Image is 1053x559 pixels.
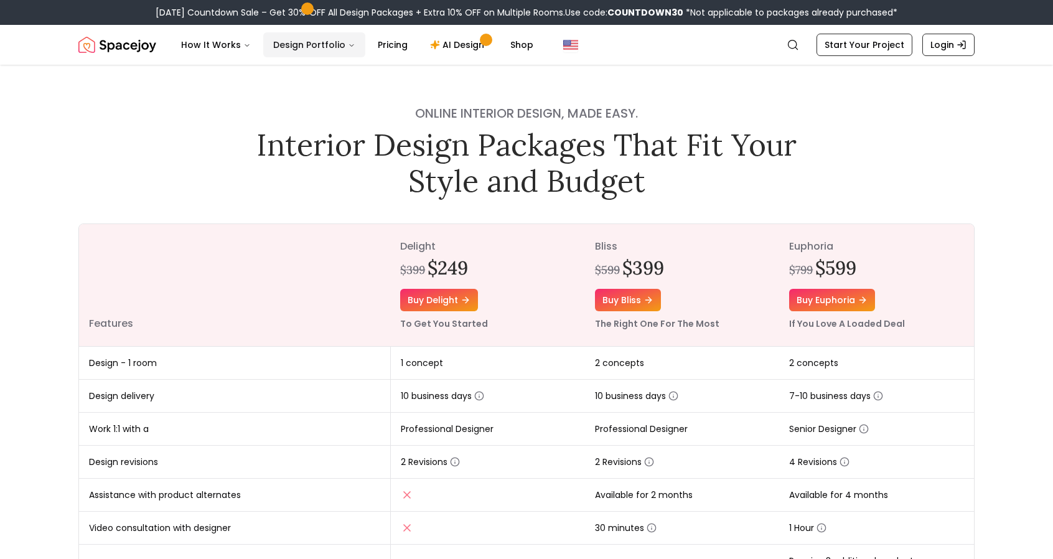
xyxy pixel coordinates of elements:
[400,239,575,254] p: delight
[420,32,498,57] a: AI Design
[79,512,390,545] td: Video consultation with designer
[595,289,661,311] a: Buy bliss
[79,224,390,347] th: Features
[595,261,620,279] div: $599
[595,522,657,534] span: 30 minutes
[789,289,875,311] a: Buy euphoria
[401,456,460,468] span: 2 Revisions
[789,456,849,468] span: 4 Revisions
[789,239,964,254] p: euphoria
[248,127,805,199] h1: Interior Design Packages That Fit Your Style and Budget
[815,256,856,279] h2: $599
[563,37,578,52] img: United States
[78,32,156,57] img: Spacejoy Logo
[78,25,975,65] nav: Global
[565,6,683,19] span: Use code:
[79,479,390,512] td: Assistance with product alternates
[789,261,813,279] div: $799
[789,390,883,402] span: 7-10 business days
[607,6,683,19] b: COUNTDOWN30
[817,34,912,56] a: Start Your Project
[622,256,664,279] h2: $399
[922,34,975,56] a: Login
[789,522,826,534] span: 1 Hour
[789,357,838,369] span: 2 concepts
[428,256,468,279] h2: $249
[585,479,780,512] td: Available for 2 months
[400,317,488,330] small: To Get You Started
[401,390,484,402] span: 10 business days
[171,32,543,57] nav: Main
[263,32,365,57] button: Design Portfolio
[79,380,390,413] td: Design delivery
[595,357,644,369] span: 2 concepts
[595,456,654,468] span: 2 Revisions
[400,289,478,311] a: Buy delight
[595,317,719,330] small: The Right One For The Most
[368,32,418,57] a: Pricing
[595,390,678,402] span: 10 business days
[79,413,390,446] td: Work 1:1 with a
[595,423,688,435] span: Professional Designer
[779,479,974,512] td: Available for 4 months
[401,423,494,435] span: Professional Designer
[595,239,770,254] p: bliss
[79,446,390,479] td: Design revisions
[683,6,897,19] span: *Not applicable to packages already purchased*
[401,357,443,369] span: 1 concept
[400,261,425,279] div: $399
[789,423,869,435] span: Senior Designer
[78,32,156,57] a: Spacejoy
[789,317,905,330] small: If You Love A Loaded Deal
[248,105,805,122] h4: Online interior design, made easy.
[79,347,390,380] td: Design - 1 room
[171,32,261,57] button: How It Works
[156,6,897,19] div: [DATE] Countdown Sale – Get 30% OFF All Design Packages + Extra 10% OFF on Multiple Rooms.
[500,32,543,57] a: Shop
